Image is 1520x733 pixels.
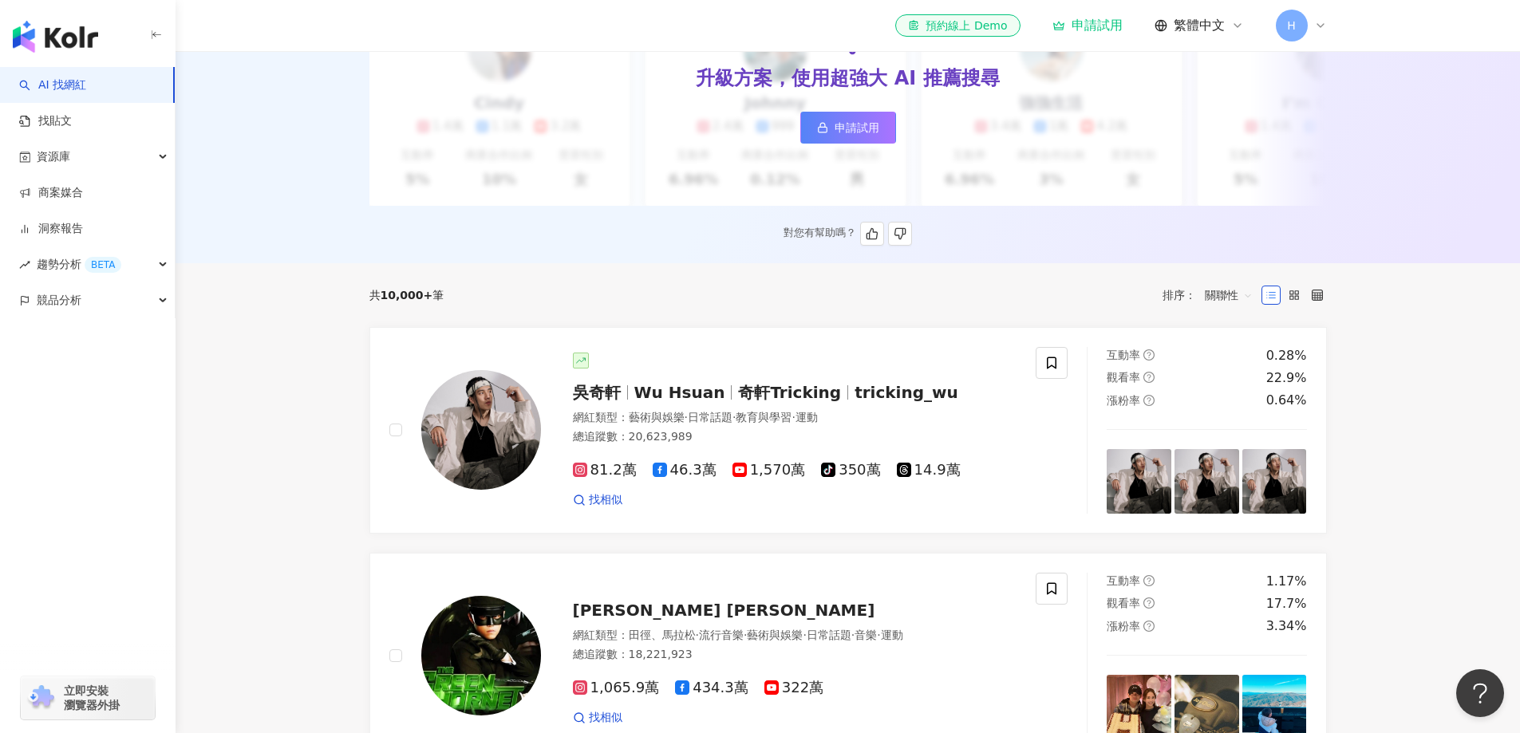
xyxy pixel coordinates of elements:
[85,257,121,273] div: BETA
[685,411,688,424] span: ·
[1107,620,1140,633] span: 漲粉率
[573,628,1017,644] div: 網紅類型 ：
[19,221,83,237] a: 洞察報告
[732,462,806,479] span: 1,570萬
[1143,395,1155,406] span: question-circle
[629,411,685,424] span: 藝術與娛樂
[573,462,637,479] span: 81.2萬
[421,596,541,715] img: KOL Avatar
[1107,597,1140,609] span: 觀看率
[1107,349,1140,361] span: 互動率
[573,601,875,620] span: [PERSON_NAME] [PERSON_NAME]
[738,383,841,402] span: 奇軒Tricking
[877,629,880,641] span: ·
[573,429,1017,445] div: 總追蹤數 ： 20,623,989
[1107,449,1171,514] img: post-image
[37,139,70,175] span: 資源庫
[19,77,86,93] a: searchAI 找網紅
[1205,282,1253,308] span: 關聯性
[1266,573,1307,590] div: 1.17%
[573,383,621,402] span: 吳奇軒
[19,113,72,129] a: 找貼文
[1163,282,1261,308] div: 排序：
[835,121,879,134] span: 申請試用
[653,462,717,479] span: 46.3萬
[369,289,444,301] div: 共 筆
[1143,621,1155,632] span: question-circle
[807,629,851,641] span: 日常話題
[37,282,81,318] span: 競品分析
[573,492,622,508] a: 找相似
[699,629,744,641] span: 流行音樂
[21,676,155,719] a: chrome extension立即安裝 瀏覽器外掛
[855,629,877,641] span: 音樂
[64,684,120,712] span: 立即安裝 瀏覽器外掛
[855,383,958,402] span: tricking_wu
[1175,449,1239,514] img: post-image
[369,327,1327,534] a: KOL Avatar吳奇軒Wu Hsuan奇軒Trickingtricking_wu網紅類型：藝術與娛樂·日常話題·教育與學習·運動總追蹤數：20,623,98981.2萬46.3萬1,570萬...
[881,629,903,641] span: 運動
[744,629,747,641] span: ·
[573,710,622,726] a: 找相似
[897,462,961,479] span: 14.9萬
[1107,574,1140,587] span: 互動率
[895,14,1020,37] a: 預約線上 Demo
[1107,394,1140,407] span: 漲粉率
[1052,18,1123,33] a: 申請試用
[747,629,803,641] span: 藝術與娛樂
[1266,617,1307,635] div: 3.34%
[573,410,1017,426] div: 網紅類型 ：
[732,411,736,424] span: ·
[1266,369,1307,387] div: 22.9%
[764,680,823,696] span: 322萬
[688,411,732,424] span: 日常話題
[821,462,880,479] span: 350萬
[1174,17,1225,34] span: 繁體中文
[19,259,30,270] span: rise
[1107,371,1140,384] span: 觀看率
[1143,372,1155,383] span: question-circle
[1143,349,1155,361] span: question-circle
[1266,392,1307,409] div: 0.64%
[1242,449,1307,514] img: post-image
[792,411,795,424] span: ·
[908,18,1007,33] div: 預約線上 Demo
[696,65,999,93] div: 升級方案，使用超強大 AI 推薦搜尋
[1143,597,1155,609] span: question-circle
[634,383,725,402] span: Wu Hsuan
[37,246,121,282] span: 趨勢分析
[851,629,855,641] span: ·
[1266,595,1307,613] div: 17.7%
[1287,17,1296,34] span: H
[19,185,83,201] a: 商案媒合
[1143,575,1155,586] span: question-circle
[784,222,912,246] div: 對您有幫助嗎？
[26,685,57,711] img: chrome extension
[1266,347,1307,365] div: 0.28%
[573,647,1017,663] div: 總追蹤數 ： 18,221,923
[13,21,98,53] img: logo
[589,710,622,726] span: 找相似
[696,629,699,641] span: ·
[803,629,806,641] span: ·
[629,629,696,641] span: 田徑、馬拉松
[1456,669,1504,717] iframe: Help Scout Beacon - Open
[421,370,541,490] img: KOL Avatar
[796,411,818,424] span: 運動
[800,112,896,144] a: 申請試用
[736,411,792,424] span: 教育與學習
[675,680,748,696] span: 434.3萬
[573,680,660,696] span: 1,065.9萬
[589,492,622,508] span: 找相似
[381,289,433,301] span: 10,000+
